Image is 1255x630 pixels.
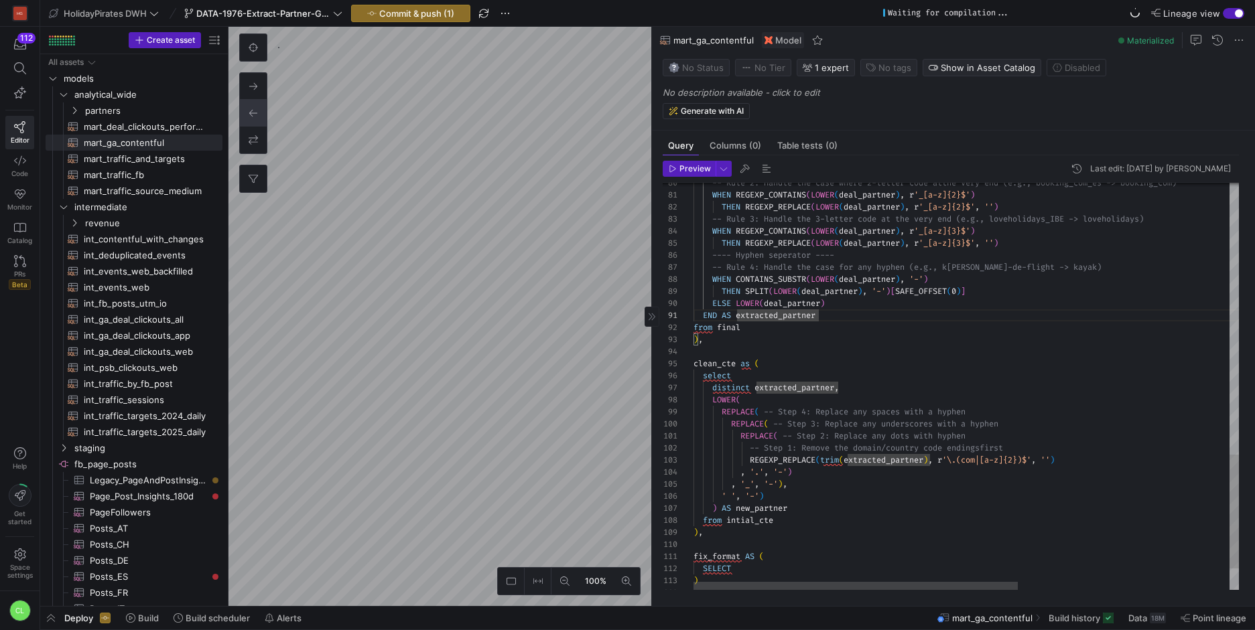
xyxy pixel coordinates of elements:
span: -- Step 4: Replace any spaces with a hyphen [764,406,966,417]
span: Posts_DE​​​​​​​​​ [90,553,207,568]
span: revenue [85,216,220,231]
div: Press SPACE to select this row. [46,392,222,408]
div: 101 [663,430,677,442]
span: '_[a-z]{3}$' [919,238,975,248]
div: Press SPACE to select this row. [46,86,222,102]
a: int_ga_deal_clickouts_app​​​​​​​​​​ [46,327,222,343]
a: mart_traffic_source_medium​​​​​​​​​​ [46,183,222,199]
a: int_fb_posts_utm_io​​​​​​​​​​ [46,295,222,311]
a: int_ga_deal_clickouts_web​​​​​​​​​​ [46,343,222,360]
span: extracted_partner [736,310,815,321]
span: deal_partner [839,189,895,200]
div: 85 [663,237,677,249]
button: Point lineage [1175,607,1252,629]
span: DATA-1976-Extract-Partner-GA4-Data [196,8,330,19]
span: LOWER [811,189,834,200]
span: ( [764,418,769,429]
div: Press SPACE to select this row. [46,327,222,343]
a: Page_Post_Insights_180d​​​​​​​​​ [46,488,222,504]
span: distinct [712,382,750,393]
span: , [975,238,980,248]
span: int_contentful_with_changes​​​​​​​​​​ [84,232,207,247]
span: REGEXP_CONTAINS [736,189,806,200]
a: Catalog [5,216,34,250]
div: 94 [663,345,677,358]
span: WHEN [712,274,731,285]
span: LOWER [815,202,839,212]
span: ( [811,202,815,212]
div: 95 [663,358,677,370]
span: ( [834,189,839,200]
span: Model [775,35,801,46]
span: CONTAINS_SUBSTR [736,274,806,285]
div: HG [13,7,27,20]
span: Space settings [7,563,33,579]
div: 84 [663,225,677,237]
div: Press SPACE to select this row. [46,215,222,231]
div: 96 [663,370,677,382]
a: Editor [5,116,34,149]
span: ) [858,286,862,297]
div: Press SPACE to select this row. [46,343,222,360]
a: Posts_CH​​​​​​​​​ [46,536,222,552]
div: 99 [663,406,677,418]
div: Press SPACE to select this row. [46,311,222,327]
span: REPLACE [731,418,764,429]
a: int_events_web_backfilled​​​​​​​​​​ [46,263,222,279]
img: undefined [765,36,773,44]
a: Posts_IT​​​​​​​​​ [46,601,222,617]
span: Point lineage [1193,613,1246,623]
span: r [914,238,919,248]
span: deal_partner [839,226,895,236]
span: -- Step 3: Replace any underscores with a hyphen [773,418,998,429]
span: REGEXP_REPLACE [745,202,811,212]
span: 1 expert [815,62,849,73]
span: ) [820,298,825,309]
div: Press SPACE to select this row. [46,360,222,376]
span: Materialized [1127,35,1174,46]
span: ( [811,238,815,248]
span: int_traffic_targets_2024_daily​​​​​​​​​​ [84,408,207,424]
span: first [980,443,1003,453]
span: Posts_FR​​​​​​​​​ [90,585,207,601]
span: Commit & push (1) [379,8,454,19]
span: from [693,322,712,333]
span: -- Step 2: Replace any dots with hyphen [783,430,966,441]
span: ) [895,226,900,236]
span: ) [900,202,905,212]
span: PageFollowers​​​​​​​​​ [90,505,207,520]
div: 100 [663,418,677,430]
span: deal_partner [839,274,895,285]
button: 1 expert [797,59,855,76]
span: ( [754,406,759,417]
span: , [900,226,905,236]
span: ( [806,189,811,200]
span: r [909,226,914,236]
span: int_ga_deal_clickouts_all​​​​​​​​​​ [84,312,207,327]
div: Press SPACE to select this row. [46,247,222,263]
img: No status [669,62,679,73]
span: AS [722,310,731,321]
span: Build scheduler [186,613,250,623]
div: 82 [663,201,677,213]
span: '_[a-z]{3}$' [914,226,970,236]
span: ) [956,286,961,297]
span: ) [970,226,975,236]
span: '' [984,238,994,248]
button: Build [120,607,165,629]
a: int_traffic_targets_2024_daily​​​​​​​​​​ [46,408,222,424]
span: Create asset [147,35,195,45]
span: Monitor [7,203,32,211]
a: PageFollowers​​​​​​​​​ [46,504,222,520]
a: mart_traffic_and_targets​​​​​​​​​​ [46,151,222,167]
a: int_contentful_with_changes​​​​​​​​​​ [46,231,222,247]
span: , [862,286,867,297]
span: '_[a-z]{2}$' [914,189,970,200]
span: ( [815,455,820,465]
button: Create asset [129,32,201,48]
span: int_traffic_sessions​​​​​​​​​​ [84,392,207,408]
span: LOWER [712,394,736,405]
div: 83 [663,213,677,225]
span: ) [994,202,998,212]
a: mart_deal_clickouts_performance​​​​​​​​​​ [46,119,222,135]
